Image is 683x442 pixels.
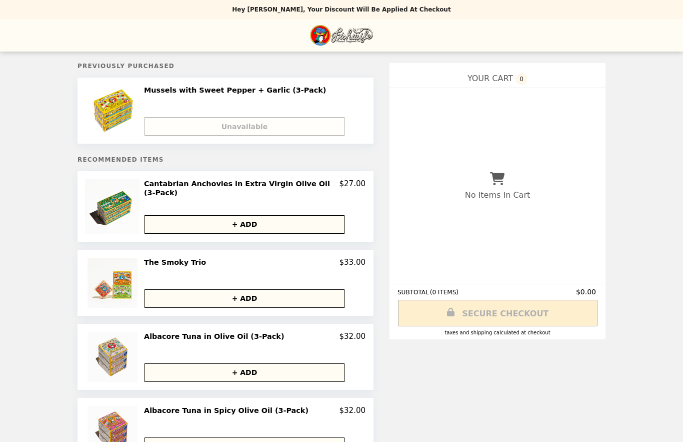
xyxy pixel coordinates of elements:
img: Mussels with Sweet Pepper + Garlic (3-Pack) [87,86,140,136]
span: $0.00 [576,288,597,296]
p: $32.00 [339,406,366,415]
img: Brand Logo [310,25,373,46]
button: + ADD [144,363,345,382]
h5: Recommended Items [77,156,373,163]
h2: Mussels with Sweet Pepper + Garlic (3-Pack) [144,86,330,95]
p: No Items In Cart [465,190,530,200]
span: 0 [515,73,527,85]
h2: Cantabrian Anchovies in Extra Virgin Olive Oil (3-Pack) [144,179,339,198]
img: Cantabrian Anchovies in Extra Virgin Olive Oil (3-Pack) [85,179,142,234]
span: SUBTOTAL [397,289,430,296]
p: $32.00 [339,332,366,341]
img: Albacore Tuna in Olive Oil (3-Pack) [87,332,140,382]
h2: Albacore Tuna in Spicy Olive Oil (3-Pack) [144,406,312,415]
p: Hey [PERSON_NAME], your discount will be applied at checkout [232,6,450,13]
h2: Albacore Tuna in Olive Oil (3-Pack) [144,332,288,341]
p: $33.00 [339,258,366,267]
h5: Previously Purchased [77,63,373,70]
span: ( 0 ITEMS ) [430,289,458,296]
button: + ADD [144,215,345,234]
div: Taxes and Shipping calculated at checkout [397,330,597,335]
span: YOUR CART [467,74,513,83]
p: $27.00 [339,179,366,198]
button: + ADD [144,289,345,308]
img: The Smoky Trio [87,258,140,308]
h2: The Smoky Trio [144,258,210,267]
